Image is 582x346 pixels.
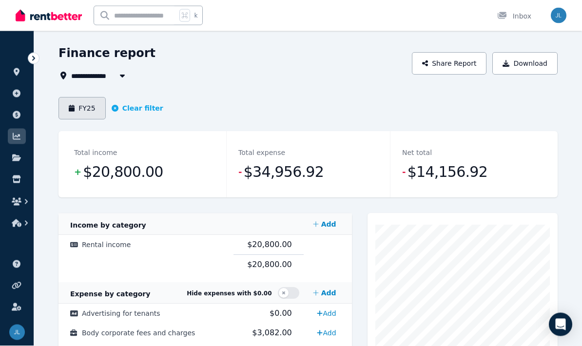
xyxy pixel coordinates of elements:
div: Open Intercom Messenger [549,313,572,336]
a: Add [309,215,340,234]
button: Clear filter [112,104,163,114]
span: k [194,12,197,19]
span: Expense by category [70,290,150,298]
span: - [402,166,406,179]
span: $14,156.92 [407,163,487,182]
span: Income by category [70,222,146,230]
a: Add [313,306,340,322]
span: $0.00 [270,309,292,318]
span: $34,956.92 [244,163,324,182]
dt: Net total [402,147,432,159]
span: Advertising for tenants [82,310,160,318]
div: Inbox [497,11,531,21]
span: $20,800.00 [83,163,163,182]
img: RentBetter [16,8,82,23]
dt: Total expense [238,147,285,159]
span: + [74,166,81,179]
span: $3,082.00 [252,328,291,338]
dt: Total income [74,147,117,159]
button: Download [492,53,558,75]
button: Share Report [412,53,487,75]
img: Jacky Ly [9,325,25,340]
h1: Finance report [58,46,155,61]
a: Add [309,284,340,303]
span: Body corporate fees and charges [82,329,195,337]
img: Jacky Ly [551,8,566,23]
span: $20,800.00 [247,240,292,250]
span: - [238,166,242,179]
span: $20,800.00 [247,260,292,269]
button: FY25 [58,97,106,120]
span: Rental income [82,241,131,249]
a: Add [313,326,340,341]
span: Hide expenses with $0.00 [187,290,272,297]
